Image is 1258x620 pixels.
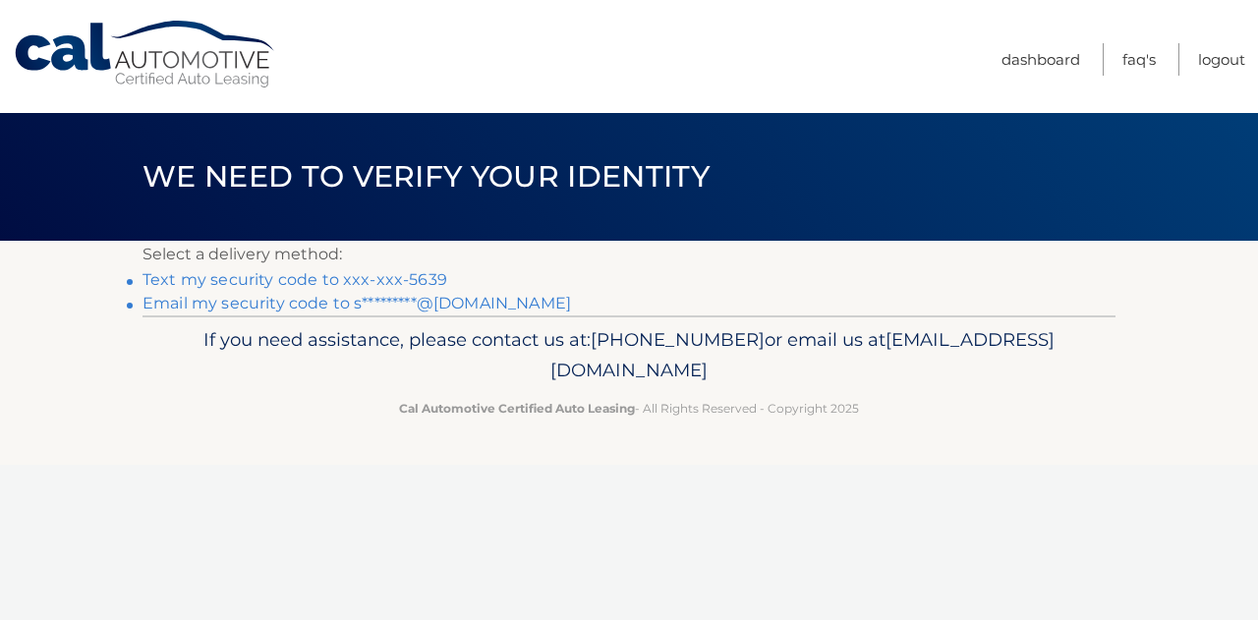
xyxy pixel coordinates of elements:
[155,324,1103,387] p: If you need assistance, please contact us at: or email us at
[143,241,1115,268] p: Select a delivery method:
[1122,43,1156,76] a: FAQ's
[143,158,710,195] span: We need to verify your identity
[1001,43,1080,76] a: Dashboard
[591,328,765,351] span: [PHONE_NUMBER]
[155,398,1103,419] p: - All Rights Reserved - Copyright 2025
[399,401,635,416] strong: Cal Automotive Certified Auto Leasing
[13,20,278,89] a: Cal Automotive
[143,294,571,312] a: Email my security code to s*********@[DOMAIN_NAME]
[143,270,447,289] a: Text my security code to xxx-xxx-5639
[1198,43,1245,76] a: Logout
